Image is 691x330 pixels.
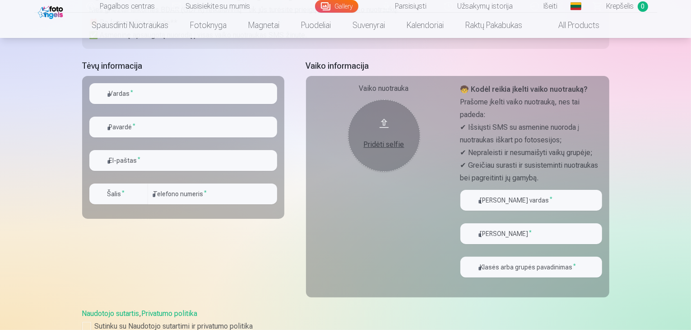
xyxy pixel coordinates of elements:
[460,159,602,184] p: ✔ Greičiau surasti ir susisteminti nuotraukas bei pagreitinti jų gamybą.
[104,189,129,198] label: Šalis
[460,146,602,159] p: ✔ Nepraleisti ir nesumaišyti vaikų grupėje;
[313,83,455,94] div: Vaiko nuotrauka
[460,121,602,146] p: ✔ Išsiųsti SMS su asmenine nuoroda į nuotraukas iškart po fotosesijos;
[306,60,609,72] h5: Vaiko informacija
[454,13,533,38] a: Raktų pakabukas
[357,139,411,150] div: Pridėti selfie
[81,13,179,38] a: Spausdinti nuotraukas
[237,13,290,38] a: Magnetai
[342,13,396,38] a: Suvenyrai
[460,96,602,121] p: Prašome įkelti vaiko nuotrauką, nes tai padeda:
[290,13,342,38] a: Puodeliai
[533,13,610,38] a: All products
[89,184,148,204] button: Šalis*
[142,309,198,318] a: Privatumo politika
[460,85,588,94] strong: 🧒 Kodėl reikia įkelti vaiko nuotrauką?
[607,1,634,12] span: Krepšelis
[396,13,454,38] a: Kalendoriai
[179,13,237,38] a: Fotoknyga
[82,309,139,318] a: Naudotojo sutartis
[82,60,284,72] h5: Tėvų informacija
[348,99,420,172] button: Pridėti selfie
[38,4,65,19] img: /fa2
[638,1,648,12] span: 0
